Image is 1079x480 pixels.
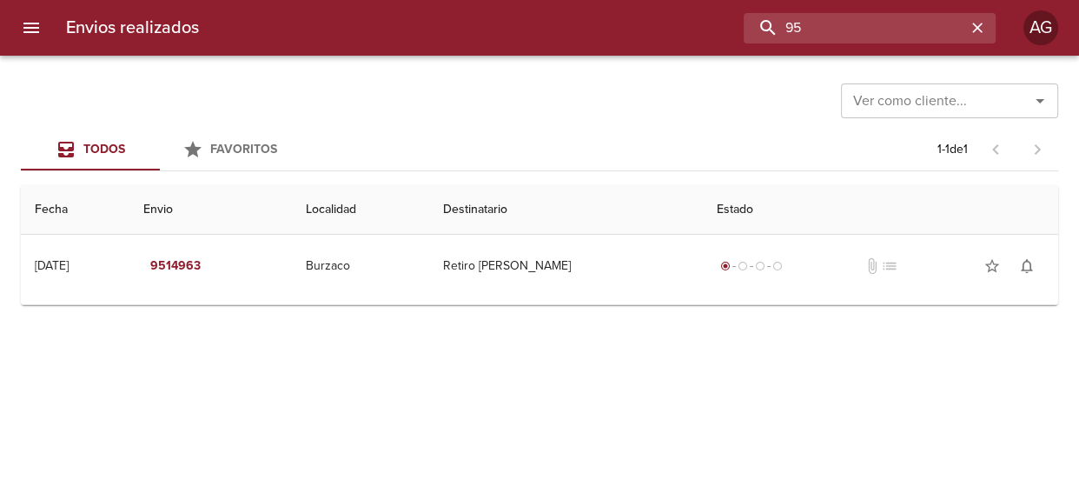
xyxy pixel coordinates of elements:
[937,141,968,158] p: 1 - 1 de 1
[983,257,1001,275] span: star_border
[1028,89,1052,113] button: Abrir
[150,256,201,277] em: 9514963
[21,129,299,170] div: Tabs Envios
[720,261,731,271] span: radio_button_checked
[1023,10,1058,45] div: AG
[10,7,52,49] button: menu
[1018,257,1036,275] span: notifications_none
[83,142,125,157] span: Todos
[143,250,208,283] button: 9514963
[703,185,1058,235] th: Estado
[975,249,1009,283] button: Agregar a favoritos
[429,235,703,297] td: Retiro [PERSON_NAME]
[744,13,966,43] input: buscar
[292,185,430,235] th: Localidad
[129,185,292,235] th: Envio
[429,185,703,235] th: Destinatario
[975,140,1016,157] span: Pagina anterior
[881,257,898,275] span: No tiene pedido asociado
[1023,10,1058,45] div: Abrir información de usuario
[1009,249,1044,283] button: Activar notificaciones
[772,261,783,271] span: radio_button_unchecked
[210,142,277,157] span: Favoritos
[738,261,748,271] span: radio_button_unchecked
[864,257,881,275] span: No tiene documentos adjuntos
[35,258,69,273] div: [DATE]
[21,185,129,235] th: Fecha
[1016,129,1058,170] span: Pagina siguiente
[292,235,430,297] td: Burzaco
[755,261,765,271] span: radio_button_unchecked
[717,257,786,275] div: Generado
[66,14,199,42] h6: Envios realizados
[21,185,1058,305] table: Tabla de envíos del cliente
